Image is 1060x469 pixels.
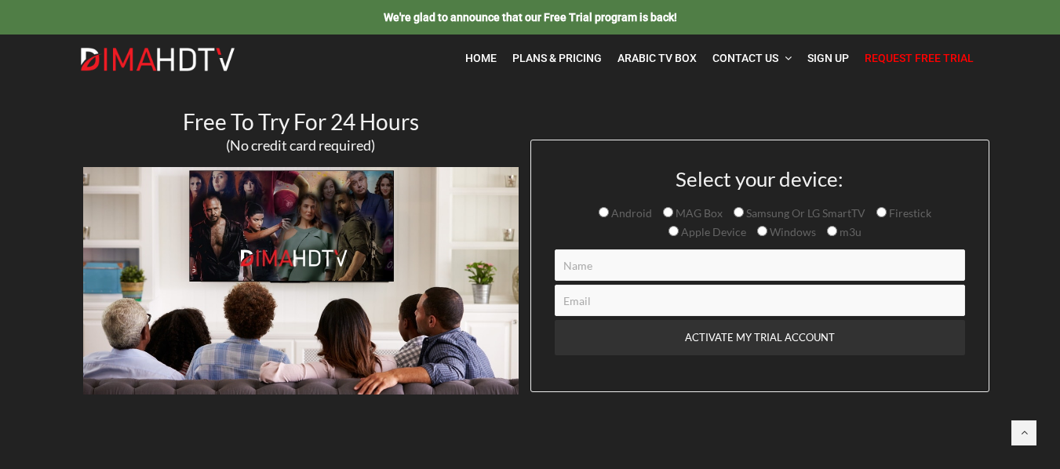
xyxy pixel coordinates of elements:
[705,42,800,75] a: Contact Us
[555,285,965,316] input: Email
[837,225,861,238] span: m3u
[712,52,778,64] span: Contact Us
[555,249,965,281] input: Name
[673,206,723,220] span: MAG Box
[79,47,236,72] img: Dima HDTV
[757,226,767,236] input: Windows
[767,225,816,238] span: Windows
[857,42,982,75] a: Request Free Trial
[609,206,652,220] span: Android
[663,207,673,217] input: MAG Box
[384,11,677,24] span: We're glad to announce that our Free Trial program is back!
[465,52,497,64] span: Home
[676,166,843,191] span: Select your device:
[183,108,419,135] span: Free To Try For 24 Hours
[617,52,697,64] span: Arabic TV Box
[679,225,746,238] span: Apple Device
[555,320,965,355] input: ACTIVATE MY TRIAL ACCOUNT
[865,52,974,64] span: Request Free Trial
[610,42,705,75] a: Arabic TV Box
[512,52,602,64] span: Plans & Pricing
[457,42,505,75] a: Home
[599,207,609,217] input: Android
[1011,420,1036,445] a: Back to top
[734,207,744,217] input: Samsung Or LG SmartTV
[384,10,677,24] a: We're glad to announce that our Free Trial program is back!
[543,168,977,391] form: Contact form
[887,206,931,220] span: Firestick
[827,226,837,236] input: m3u
[505,42,610,75] a: Plans & Pricing
[226,136,375,154] span: (No credit card required)
[807,52,849,64] span: Sign Up
[800,42,857,75] a: Sign Up
[744,206,865,220] span: Samsung Or LG SmartTV
[876,207,887,217] input: Firestick
[668,226,679,236] input: Apple Device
